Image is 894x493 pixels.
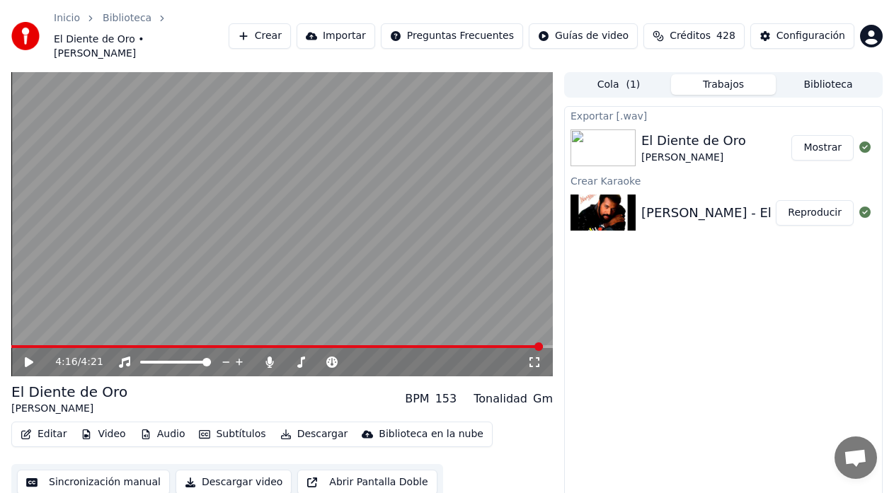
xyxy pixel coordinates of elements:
[11,22,40,50] img: youka
[55,355,77,369] span: 4:16
[405,390,429,407] div: BPM
[641,151,746,165] div: [PERSON_NAME]
[379,427,483,441] div: Biblioteca en la nube
[566,74,671,95] button: Cola
[134,424,191,444] button: Audio
[11,402,127,416] div: [PERSON_NAME]
[641,203,864,223] div: [PERSON_NAME] - El Diente de Oro
[55,355,89,369] div: /
[11,382,127,402] div: El Diente de Oro
[776,200,854,226] button: Reproducir
[75,424,131,444] button: Video
[529,23,638,49] button: Guías de video
[776,29,845,43] div: Configuración
[54,33,229,61] span: El Diente de Oro • [PERSON_NAME]
[103,11,151,25] a: Biblioteca
[297,23,375,49] button: Importar
[275,424,354,444] button: Descargar
[626,78,640,92] span: ( 1 )
[565,172,882,189] div: Crear Karaoke
[670,29,711,43] span: Créditos
[193,424,271,444] button: Subtítulos
[435,390,457,407] div: 153
[229,23,291,49] button: Crear
[81,355,103,369] span: 4:21
[474,390,527,407] div: Tonalidad
[381,23,523,49] button: Preguntas Frecuentes
[15,424,72,444] button: Editar
[565,107,882,124] div: Exportar [.wav]
[716,29,735,43] span: 428
[533,390,553,407] div: Gm
[641,131,746,151] div: El Diente de Oro
[791,135,854,161] button: Mostrar
[835,436,877,479] a: Chat abierto
[671,74,776,95] button: Trabajos
[643,23,745,49] button: Créditos428
[750,23,854,49] button: Configuración
[54,11,80,25] a: Inicio
[776,74,881,95] button: Biblioteca
[54,11,229,61] nav: breadcrumb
